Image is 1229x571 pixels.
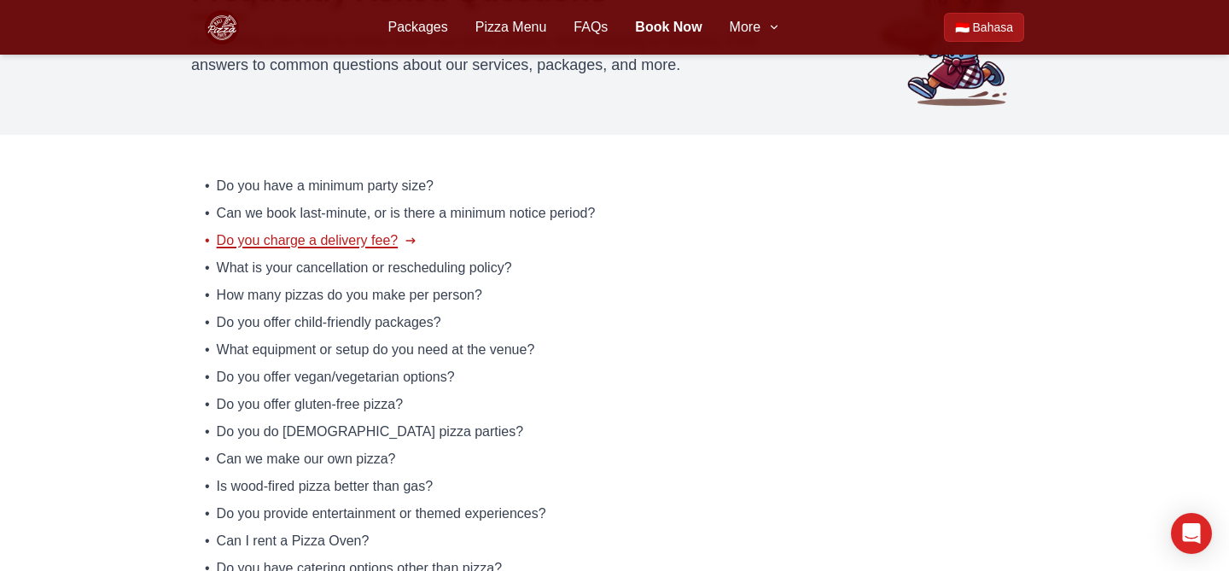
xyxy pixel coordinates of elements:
span: What equipment or setup do you need at the venue? [217,340,535,360]
span: Do you offer vegan/vegetarian options? [217,367,455,387]
span: Do you do [DEMOGRAPHIC_DATA] pizza parties? [217,422,524,442]
span: Do you charge a delivery fee? [217,230,399,251]
span: • [205,176,210,196]
a: Pizza Menu [475,17,547,38]
a: • Can I rent a Pizza Oven? [205,531,1024,551]
a: • Do you provide entertainment or themed experiences? [205,504,1024,524]
span: • [205,203,210,224]
a: • Do you charge a delivery fee? [205,230,1024,251]
span: • [205,367,210,387]
span: • [205,504,210,524]
a: • Do you offer gluten-free pizza? [205,394,1024,415]
span: Is wood-fired pizza better than gas? [217,476,433,497]
span: Do you offer gluten-free pizza? [217,394,404,415]
span: • [205,476,210,497]
span: • [205,531,210,551]
span: What is your cancellation or rescheduling policy? [217,258,512,278]
a: • How many pizzas do you make per person? [205,285,1024,306]
span: Do you have a minimum party size? [217,176,434,196]
span: More [730,17,760,38]
span: Can we book last-minute, or is there a minimum notice period? [217,203,596,224]
a: • Do you offer child-friendly packages? [205,312,1024,333]
a: • Do you have a minimum party size? [205,176,1024,196]
div: Open Intercom Messenger [1171,513,1212,554]
span: • [205,312,210,333]
a: Beralih ke Bahasa Indonesia [944,13,1024,42]
span: Bahasa [973,19,1013,36]
span: How many pizzas do you make per person? [217,285,482,306]
a: • What equipment or setup do you need at the venue? [205,340,1024,360]
span: • [205,394,210,415]
span: Do you provide entertainment or themed experiences? [217,504,546,524]
a: • What is your cancellation or rescheduling policy? [205,258,1024,278]
span: • [205,449,210,469]
span: • [205,422,210,442]
a: • Can we book last-minute, or is there a minimum notice period? [205,203,1024,224]
span: Can I rent a Pizza Oven? [217,531,370,551]
a: • Do you do [DEMOGRAPHIC_DATA] pizza parties? [205,422,1024,442]
span: • [205,285,210,306]
a: FAQs [574,17,608,38]
a: • Is wood-fired pizza better than gas? [205,476,1024,497]
span: Can we make our own pizza? [217,449,396,469]
a: • Can we make our own pizza? [205,449,1024,469]
span: Do you offer child-friendly packages? [217,312,441,333]
a: Book Now [635,17,702,38]
span: • [205,230,210,251]
span: • [205,340,210,360]
img: Bali Pizza Party Logo [205,10,239,44]
button: More [730,17,781,38]
a: • Do you offer vegan/vegetarian options? [205,367,1024,387]
a: Packages [387,17,447,38]
span: • [205,258,210,278]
